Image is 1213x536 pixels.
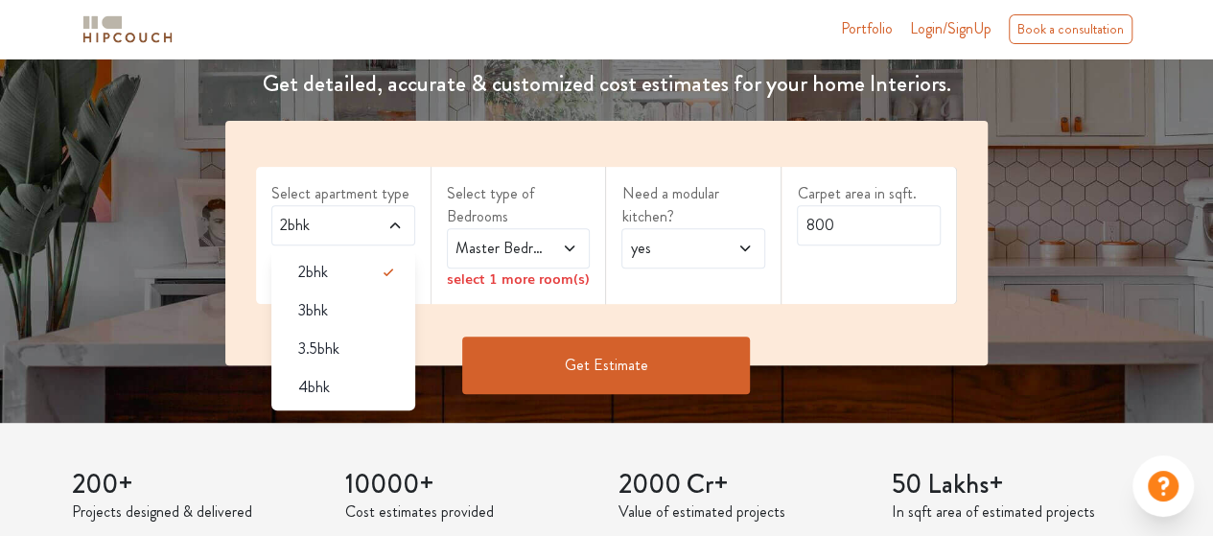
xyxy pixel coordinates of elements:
label: Carpet area in sqft. [797,182,941,205]
p: In sqft area of estimated projects [892,501,1142,524]
span: 2bhk [298,261,328,284]
p: Value of estimated projects [618,501,869,524]
h4: Get detailed, accurate & customized cost estimates for your home Interiors. [214,70,999,98]
label: Select type of Bedrooms [447,182,591,228]
label: Need a modular kitchen? [621,182,765,228]
div: Book a consultation [1009,14,1132,44]
span: logo-horizontal.svg [80,8,175,51]
span: 2bhk [276,214,371,237]
span: 3.5bhk [298,338,339,361]
span: Login/SignUp [910,17,991,39]
h3: 10000+ [345,469,595,501]
h3: 2000 Cr+ [618,469,869,501]
a: Portfolio [841,17,893,40]
span: 4bhk [298,376,330,399]
img: logo-horizontal.svg [80,12,175,46]
h3: 50 Lakhs+ [892,469,1142,501]
p: Cost estimates provided [345,501,595,524]
label: Select apartment type [271,182,415,205]
button: Get Estimate [462,337,750,394]
p: Projects designed & delivered [72,501,322,524]
span: yes [626,237,721,260]
span: Master Bedroom [452,237,547,260]
input: Enter area sqft [797,205,941,245]
h3: 200+ [72,469,322,501]
span: 3bhk [298,299,328,322]
div: select 1 more room(s) [447,268,591,289]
